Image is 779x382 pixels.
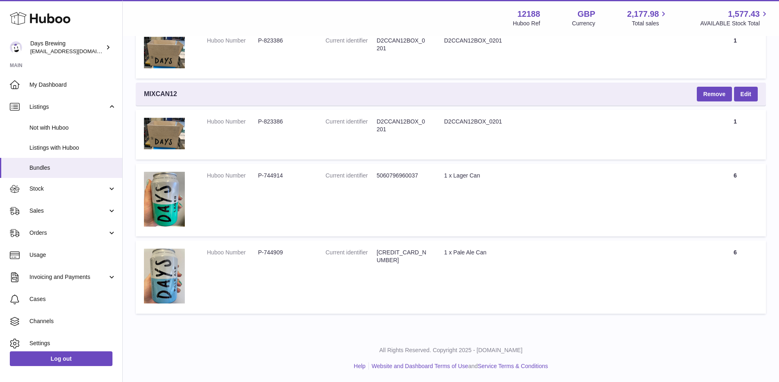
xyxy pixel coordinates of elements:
div: Currency [572,20,595,27]
td: 6 [705,164,766,236]
img: helena@daysbrewing.com [10,41,22,54]
span: Total sales [632,20,668,27]
dd: D2CCAN12BOX_0201 [377,37,428,52]
a: 1,577.43 AVAILABLE Stock Total [700,9,769,27]
a: Service Terms & Conditions [478,363,548,369]
span: Usage [29,251,116,259]
div: 1 x Lager Can [444,172,696,180]
dt: Current identifier [326,37,377,52]
span: 1,577.43 [728,9,760,20]
dd: P-823386 [258,118,309,126]
td: 1 [705,29,766,79]
button: Remove [697,87,732,101]
span: Stock [29,185,108,193]
span: Settings [29,339,116,347]
span: Listings with Huboo [29,144,116,152]
dt: Huboo Number [207,37,258,45]
dt: Huboo Number [207,172,258,180]
span: Channels [29,317,116,325]
dd: P-744914 [258,172,309,180]
div: D2CCAN12BOX_0201 [444,118,696,126]
strong: GBP [577,9,595,20]
a: 2,177.98 Total sales [627,9,669,27]
td: 1 [705,110,766,160]
div: 1 x Pale Ale Can [444,249,696,256]
a: Help [354,363,366,369]
div: D2CCAN12BOX_0201 [444,37,696,45]
span: My Dashboard [29,81,116,89]
dd: P-744909 [258,249,309,256]
span: Orders [29,229,108,237]
span: Sales [29,207,108,215]
dt: Huboo Number [207,118,258,126]
span: Not with Huboo [29,124,116,132]
div: Days Brewing [30,40,104,55]
span: 2,177.98 [627,9,659,20]
div: Huboo Ref [513,20,540,27]
strong: 12188 [517,9,540,20]
img: D2CCAN12BOX_0201 [144,118,185,149]
span: AVAILABLE Stock Total [700,20,769,27]
dt: Current identifier [326,118,377,133]
td: 6 [705,240,766,313]
span: [EMAIL_ADDRESS][DOMAIN_NAME] [30,48,120,54]
dd: D2CCAN12BOX_0201 [377,118,428,133]
span: Invoicing and Payments [29,273,108,281]
dd: [CREDIT_CARD_NUMBER] [377,249,428,264]
dt: Huboo Number [207,249,258,256]
dt: Current identifier [326,249,377,264]
span: Cases [29,295,116,303]
span: Bundles [29,164,116,172]
dt: Current identifier [326,172,377,180]
dd: 5060796960037 [377,172,428,180]
span: Listings [29,103,108,111]
a: Log out [10,351,112,366]
img: 1 x Lager Can [144,172,185,226]
img: 1 x Pale Ale Can [144,249,185,303]
span: MIXCAN12 [144,90,177,99]
li: and [369,362,548,370]
a: Website and Dashboard Terms of Use [372,363,468,369]
dd: P-823386 [258,37,309,45]
a: Edit [734,87,758,101]
p: All Rights Reserved. Copyright 2025 - [DOMAIN_NAME] [129,346,772,354]
img: D2CCAN12BOX_0201 [144,37,185,68]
